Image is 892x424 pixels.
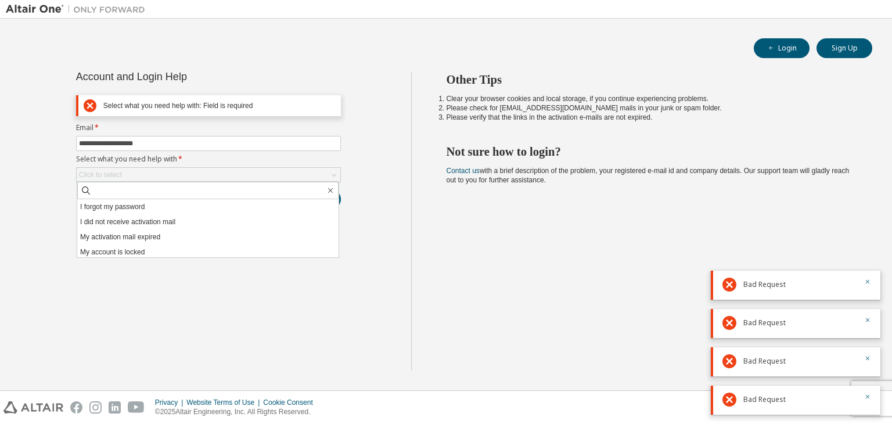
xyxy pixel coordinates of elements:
[447,94,852,103] li: Clear your browser cookies and local storage, if you continue experiencing problems.
[76,72,288,81] div: Account and Login Help
[128,401,145,414] img: youtube.svg
[76,154,341,164] label: Select what you need help with
[447,72,852,87] h2: Other Tips
[6,3,151,15] img: Altair One
[77,199,339,214] li: I forgot my password
[103,102,336,110] div: Select what you need help with: Field is required
[743,357,786,366] span: Bad Request
[155,407,320,417] p: © 2025 Altair Engineering, Inc. All Rights Reserved.
[743,280,786,289] span: Bad Request
[817,38,872,58] button: Sign Up
[3,401,63,414] img: altair_logo.svg
[743,318,786,328] span: Bad Request
[109,401,121,414] img: linkedin.svg
[79,170,122,179] div: Click to select
[263,398,319,407] div: Cookie Consent
[89,401,102,414] img: instagram.svg
[77,168,340,182] div: Click to select
[754,38,810,58] button: Login
[186,398,263,407] div: Website Terms of Use
[447,167,850,184] span: with a brief description of the problem, your registered e-mail id and company details. Our suppo...
[743,395,786,404] span: Bad Request
[155,398,186,407] div: Privacy
[447,144,852,159] h2: Not sure how to login?
[447,113,852,122] li: Please verify that the links in the activation e-mails are not expired.
[447,103,852,113] li: Please check for [EMAIL_ADDRESS][DOMAIN_NAME] mails in your junk or spam folder.
[447,167,480,175] a: Contact us
[70,401,82,414] img: facebook.svg
[76,123,341,132] label: Email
